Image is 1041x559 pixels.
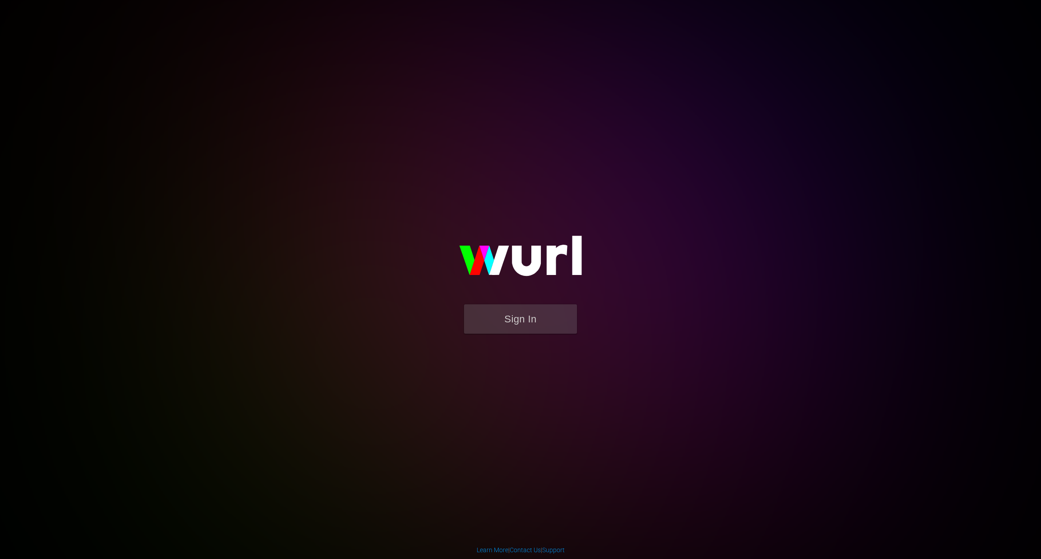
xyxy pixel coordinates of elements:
[464,304,577,334] button: Sign In
[477,546,508,554] a: Learn More
[477,545,565,554] div: | |
[510,546,541,554] a: Contact Us
[542,546,565,554] a: Support
[430,216,611,304] img: wurl-logo-on-black-223613ac3d8ba8fe6dc639794a292ebdb59501304c7dfd60c99c58986ef67473.svg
